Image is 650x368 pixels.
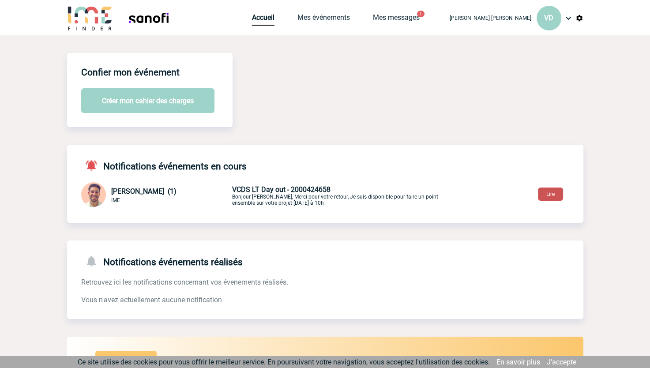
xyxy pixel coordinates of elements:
a: Mes événements [297,13,350,26]
button: Lire [538,188,563,201]
span: Ce site utilise des cookies pour vous offrir le meilleur service. En poursuivant votre navigation... [78,358,490,366]
h4: Notifications événements réalisés [81,255,243,267]
img: IME-Finder [67,5,113,30]
span: VD [544,14,553,22]
button: Créer mon cahier des charges [81,88,214,113]
a: Accueil [252,13,274,26]
span: [PERSON_NAME] [PERSON_NAME] [450,15,531,21]
h4: Notifications événements en cours [81,159,247,172]
a: En savoir plus [496,358,540,366]
a: Lire [531,189,570,198]
a: Mes messages [373,13,420,26]
span: [PERSON_NAME] (1) [111,187,177,195]
img: notifications-24-px-g.png [85,255,103,267]
span: Vous n'avez actuellement aucune notification [81,296,222,304]
div: Conversation privée : Client - Agence [81,182,230,209]
a: [PERSON_NAME] (1) IME VCDS LT Day out - 2000424658Bonjour [PERSON_NAME], Merci pour votre retour,... [81,191,440,199]
img: notifications-active-24-px-r.png [85,159,103,172]
p: Actualité IME [112,355,153,363]
p: Bonjour [PERSON_NAME], Merci pour votre retour, Je suis disponible pour faire un point ensemble s... [232,185,440,206]
span: VCDS LT Day out - 2000424658 [232,185,331,194]
span: Retrouvez ici les notifications concernant vos évenements réalisés. [81,278,288,286]
h4: Confier mon événement [81,67,180,78]
button: 1 [417,11,425,17]
a: J'accepte [547,358,576,366]
span: IME [111,197,120,203]
img: 132114-0.jpg [81,182,106,207]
